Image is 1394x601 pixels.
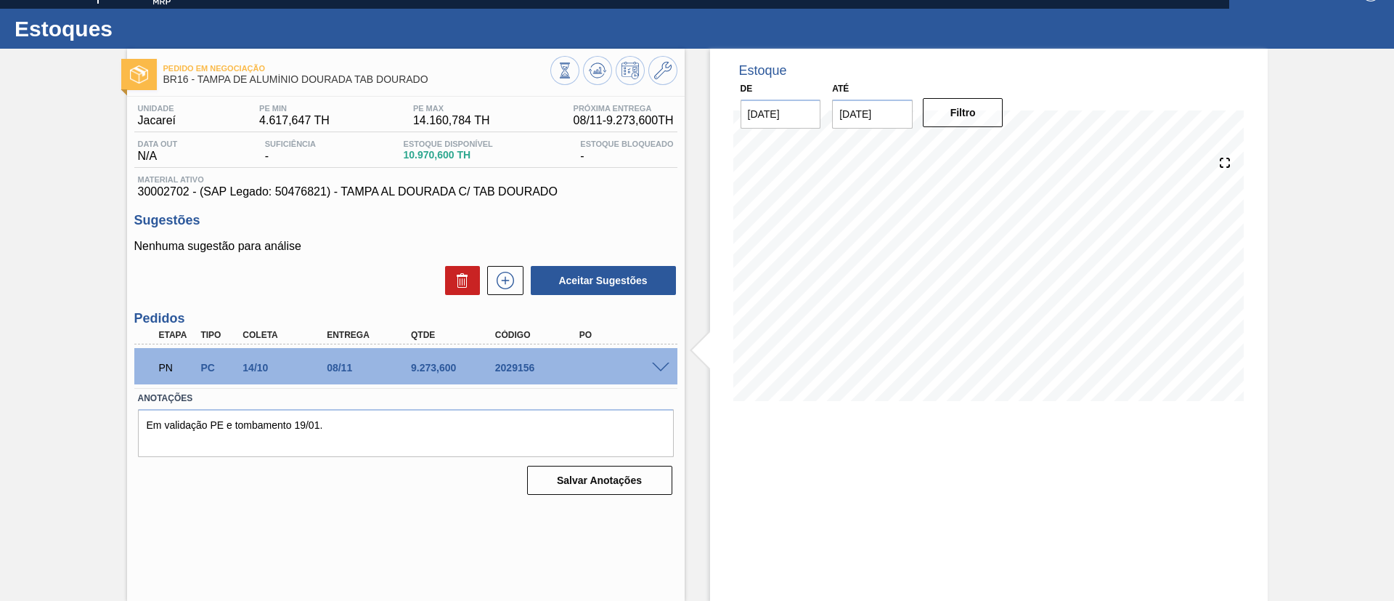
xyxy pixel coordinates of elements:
[259,104,330,113] span: PE MIN
[413,114,490,127] span: 14.160,784 TH
[583,56,612,85] button: Atualizar Gráfico
[523,265,677,297] div: Aceitar Sugestões
[574,104,674,113] span: Próxima Entrega
[923,98,1003,127] button: Filtro
[138,409,674,457] textarea: Em validação PE e tombamento 19/01.
[163,64,550,73] span: Pedido em Negociação
[138,114,176,127] span: Jacareí
[259,114,330,127] span: 4.617,647 TH
[832,100,913,129] input: dd/mm/yyyy
[580,140,673,148] span: Estoque Bloqueado
[492,330,586,340] div: Código
[407,330,502,340] div: Qtde
[404,150,493,161] span: 10.970,600 TH
[261,140,319,163] div: -
[15,20,272,37] h1: Estoques
[239,362,333,374] div: 14/10/2025
[616,56,645,85] button: Programar Estoque
[138,388,674,409] label: Anotações
[239,330,333,340] div: Coleta
[550,56,579,85] button: Visão Geral dos Estoques
[163,74,550,85] span: BR16 - TAMPA DE ALUMÍNIO DOURADA TAB DOURADO
[576,140,677,163] div: -
[576,330,670,340] div: PO
[265,140,316,148] span: Suficiência
[130,65,148,84] img: Ícone
[134,311,677,326] h3: Pedidos
[527,466,672,495] button: Salvar Anotações
[323,330,417,340] div: Entrega
[159,362,195,374] p: PN
[413,104,490,113] span: PE MAX
[323,362,417,374] div: 08/11/2025
[134,240,677,253] p: Nenhuma sugestão para análise
[197,362,240,374] div: Pedido de Compra
[138,104,176,113] span: Unidade
[155,330,199,340] div: Etapa
[134,140,182,163] div: N/A
[741,100,821,129] input: dd/mm/yyyy
[648,56,677,85] button: Ir ao Master Data / Geral
[741,84,753,94] label: De
[138,185,674,198] span: 30002702 - (SAP Legado: 50476821) - TAMPA AL DOURADA C/ TAB DOURADO
[492,362,586,374] div: 2029156
[531,266,676,295] button: Aceitar Sugestões
[134,213,677,228] h3: Sugestões
[407,362,502,374] div: 9.273,600
[832,84,849,94] label: Até
[138,140,178,148] span: Data out
[480,266,523,295] div: Nova sugestão
[574,114,674,127] span: 08/11 - 9.273,600 TH
[438,266,480,295] div: Excluir Sugestões
[404,140,493,148] span: Estoque Disponível
[155,352,199,384] div: Pedido em Negociação
[138,175,674,184] span: Material ativo
[197,330,240,340] div: Tipo
[739,63,787,78] div: Estoque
